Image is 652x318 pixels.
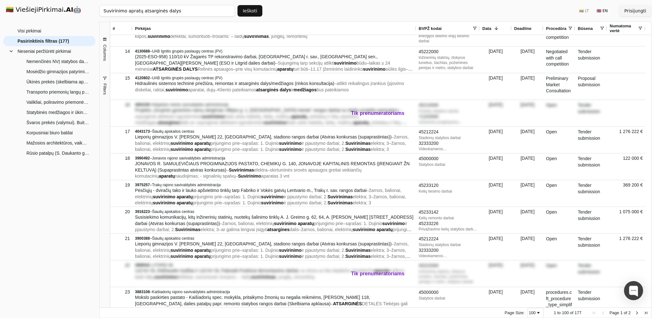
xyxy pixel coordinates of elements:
[251,274,276,279] span: suvirinimas
[135,156,150,160] span: 3990492
[193,194,222,199] span: prijungimo prie
[224,200,261,205] span: sąrašas: 1. Dujinio
[256,87,279,92] span: atsarginės
[221,227,267,232] span: ar galima lengvai įsigyti
[135,236,414,241] div: –
[277,67,294,72] span: aparatų
[643,310,648,315] div: Last Page
[345,221,382,226] span: sąrašas: 1. Dujinio
[152,290,230,294] span: Kaišiadorių rajono savivaldybės administracija
[310,67,363,72] span: 11.17 Įžeminimo laidininko
[135,167,362,179] span: – – –
[113,207,130,216] div: 20
[374,268,390,273] span: aparatu
[512,127,543,153] div: [DATE]
[562,310,569,315] span: 100
[135,81,404,92] span: atlikti reikalingus įrankius (pjovimo diskeliai, raktai,
[26,67,89,76] span: Mosėdžio gimnazijos patyriminio ugdymo tako įrengimo darbai
[543,153,575,180] div: Open
[135,263,150,267] span: 3898542
[152,156,225,160] span: Jonavos rajono savivaldybės administracija
[135,188,406,205] span: – – – –
[543,46,575,73] div: Negotiated with call competition
[26,138,89,148] span: Mažosios architektūros, vaikų žaidimų ir sporto elementai prie Vytauto Valiušio keramikos muzieja...
[113,234,130,243] div: 21
[382,221,405,226] span: suvirinimo
[419,182,477,189] div: 45233120
[135,81,404,92] span: – –
[419,269,477,284] div: Inžinerinių statinių, išskyrus tunelius, šachtas, požemines perėjas ir metro, statybos darbai
[482,26,491,31] span: Data
[135,81,334,86] span: Hidraulinės sistemos techninė priežiūra, remontas ir atsarginės dalys/medžiagos (rinkos konsultac...
[316,87,349,92] span: bus pateikiamos
[371,147,389,152] span: elektra; 3
[215,307,253,312] span: iki suvirintojų darbo
[301,147,345,152] span: ir pjaustymo darbai; 2.
[152,263,173,267] span: LITGRID AB
[575,153,607,180] div: Tender submission
[135,108,400,113] span: Projekto „Grupinio gyvenimo namų steigimas Vilkijos g. 1, [GEOGRAPHIC_DATA] mieste“ rangos darbai...
[242,248,279,253] span: sąrašas: 1. Dujinio
[353,194,371,199] span: elektra; 3
[200,227,219,232] span: elektra; 3
[26,57,89,66] span: Nemenčinės NVĮ statybos darbų pirkimas
[135,134,409,146] span: žarnos, balionai, elektrinių
[546,26,566,31] span: Procedūra
[607,153,645,180] div: 122 000 €
[264,120,287,125] span: suvirinimo
[369,120,400,125] span: , prietaisų ir kitų
[171,147,193,152] span: suvirinimo
[224,194,261,199] span: sąrašas: 1. Dujinio
[419,236,477,242] div: 45212224
[135,134,409,152] span: – – – –
[152,129,194,134] span: Šiaulių apskaitos centras
[261,173,289,179] span: aparatas 3 vnt
[527,308,544,318] div: Page Size
[322,307,344,312] span: , skydelių ir
[113,47,130,56] div: 14
[135,188,366,193] span: Pėsčiųjų - dviračių tako ir lauko apšvietimo tinklų tarp Fabriko ir Vokės gatvių Lentvario m., Tr...
[575,310,582,315] span: 177
[26,148,89,158] span: Rūsio patalpų (S. Daukanto g. 28A, [GEOGRAPHIC_DATA]) remonto darbai
[334,60,357,66] span: suvirinimo
[135,263,414,268] div: –
[543,207,575,233] div: Open
[543,100,575,126] div: Open
[419,209,477,216] div: 45233142
[419,232,477,238] div: 45223300
[328,194,353,199] span: Suvirinimas
[135,129,414,134] div: –
[575,180,607,207] div: Tender submission
[278,60,334,66] span: Sujungimą tarp sekcijų atlikti
[135,183,150,187] span: 3975257
[578,26,593,31] span: Būsena
[357,60,366,66] span: būdu
[224,114,244,119] span: būdu arba
[26,128,73,138] span: Korpusiniai biuro baldai
[291,114,307,119] span: aparatų
[135,221,413,251] span: – – – – – – – – – –
[610,24,638,33] span: Numatoma vertė
[102,45,107,61] span: Columns
[419,189,477,194] div: Kelių tiesimo darbai
[386,67,406,72] span: siūlės ilgis
[419,129,477,135] div: 45212224
[220,274,251,279] span: trosams: – laidų
[512,153,543,180] div: [DATE]
[607,180,645,207] div: 369 200 €
[512,207,543,233] div: [DATE]
[26,97,89,107] span: Valikliai, poliravimo priemonės* (AMOS) (skelbiama apklausa)
[419,263,477,269] div: 45222000
[217,87,256,92] span: Kliento pateikiamos
[113,154,130,163] div: 18
[244,34,269,39] span: suvirinimas
[113,261,130,270] div: 22
[512,260,543,287] div: [DATE]
[419,258,477,265] div: 48328000
[177,274,217,279] span: defektai, sumontuoti
[480,73,512,100] div: [DATE]
[575,260,607,287] div: Tender submission
[170,34,210,39] span: defektai, sumontuoti
[135,60,390,72] span: laikas ≥ 24 mėnesiai
[301,141,345,146] span: ir pjaustymo darbai; 2.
